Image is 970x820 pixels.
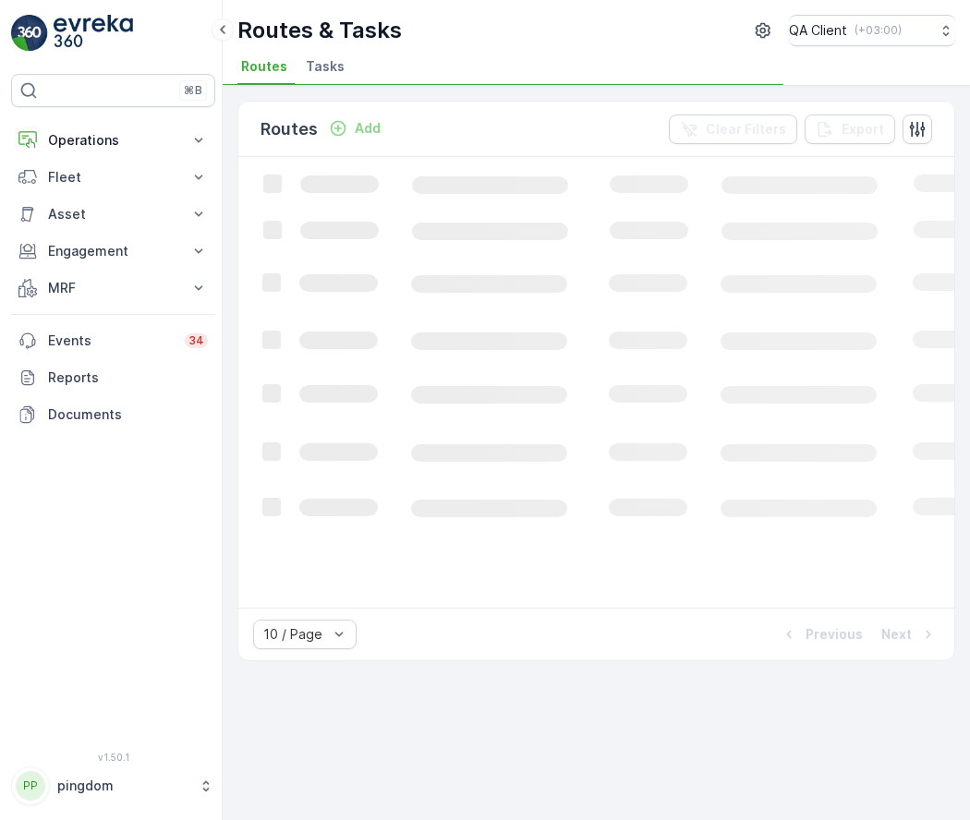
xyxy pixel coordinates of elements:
p: Documents [48,405,208,424]
p: Reports [48,368,208,387]
p: ⌘B [184,83,202,98]
p: 34 [188,333,204,348]
p: Routes [261,116,318,142]
span: Routes [241,57,287,76]
button: Operations [11,122,215,159]
p: QA Client [789,21,847,40]
a: Events34 [11,322,215,359]
button: MRF [11,270,215,307]
p: Next [881,625,912,644]
p: Previous [806,625,863,644]
p: Events [48,332,174,350]
p: Export [842,120,884,139]
button: Asset [11,196,215,233]
p: Routes & Tasks [237,16,402,45]
p: Clear Filters [706,120,786,139]
button: Engagement [11,233,215,270]
button: Next [879,623,940,645]
button: PPpingdom [11,766,215,805]
p: ( +03:00 ) [855,23,902,38]
button: Previous [778,623,865,645]
p: Fleet [48,168,178,187]
img: logo [11,15,48,52]
p: Engagement [48,242,178,260]
span: Tasks [306,57,345,76]
button: Clear Filters [669,115,797,144]
a: Reports [11,359,215,396]
span: v 1.50.1 [11,752,215,763]
div: PP [16,771,45,801]
p: MRF [48,279,178,297]
p: Add [355,119,381,138]
button: Fleet [11,159,215,196]
button: QA Client(+03:00) [789,15,955,46]
button: Export [805,115,895,144]
p: Operations [48,131,178,150]
button: Add [321,117,388,139]
img: logo_light-DOdMpM7g.png [54,15,133,52]
a: Documents [11,396,215,433]
p: pingdom [57,777,189,795]
p: Asset [48,205,178,223]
